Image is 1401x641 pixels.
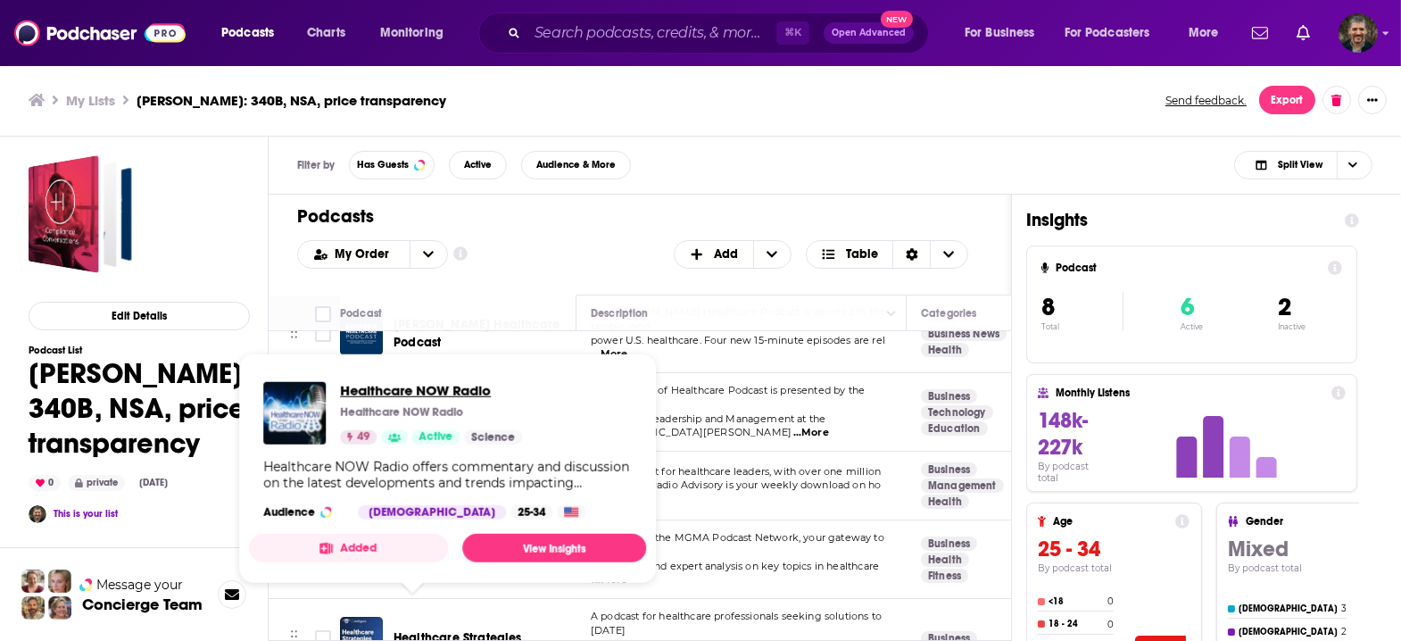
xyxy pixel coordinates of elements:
span: The [PERSON_NAME] Healthcare Podcast is devoted to the people who [591,305,886,332]
button: + Add [674,240,792,269]
button: Choose View [1234,151,1372,179]
button: open menu [410,241,447,268]
img: Jules Profile [48,570,71,593]
span: Charts [307,21,345,46]
span: Monitoring [380,21,444,46]
h3: Concierge Team [82,595,203,613]
button: open menu [1053,19,1176,47]
a: Business [921,537,977,551]
div: 25-34 [510,505,552,520]
a: Fitness [921,569,968,583]
button: Active [449,151,507,179]
button: open menu [952,19,1057,47]
span: 2 [1278,292,1291,322]
h1: Podcasts [297,205,968,228]
a: Healthcare NOW Radio [340,382,522,399]
div: private [68,475,125,491]
span: discussions and expert analysis on key topics in healthcare [591,560,879,572]
span: Add [715,248,739,261]
a: Health [921,343,969,357]
h1: [PERSON_NAME]: 340B, NSA, price transparency [29,356,250,461]
span: Jeff Davis: 340B, NSA, price transparency [29,155,146,273]
button: open menu [368,19,467,47]
span: Split View [1278,160,1322,170]
span: Logged in as vincegalloro [1339,13,1378,53]
a: Education [921,421,988,436]
a: Charts [295,19,356,47]
button: Move [288,320,300,347]
span: Message your [96,576,183,594]
div: [DATE] [132,476,175,490]
span: Open Advanced [832,29,906,37]
p: Inactive [1278,322,1306,331]
span: 49 [357,429,369,446]
a: Business News [921,327,1007,341]
button: Choose View [806,240,969,269]
a: Technology [921,405,993,420]
h4: <18 [1049,596,1104,607]
h4: 2 [1341,626,1347,637]
div: [DEMOGRAPHIC_DATA] [358,505,506,520]
input: Search podcasts, credits, & more... [527,19,776,47]
button: Added [249,534,448,562]
span: ⌘ K [776,21,809,45]
span: Active [419,429,453,446]
button: Export [1259,86,1315,114]
a: [PERSON_NAME] Healthcare Podcast [394,316,570,352]
div: Sort Direction [892,241,930,268]
h2: Choose List sort [297,240,448,269]
h4: 0 [1107,595,1114,607]
a: Science [464,430,522,445]
span: 148k-227k [1038,407,1088,461]
span: New [881,11,913,28]
span: More [1189,21,1219,46]
span: Table [846,248,878,261]
a: Health [921,495,969,509]
img: Healthcare NOW Radio [263,382,326,445]
div: Search podcasts, credits, & more... [495,12,946,54]
span: downloads, Radio Advisory is your weekly download on ho [591,479,881,491]
h4: Podcast [1056,262,1321,274]
p: Healthcare NOW Radio [340,405,463,420]
a: Health [921,553,969,567]
a: Management [921,479,1004,493]
span: A top podcast for healthcare leaders, with over one million [591,465,881,478]
span: For Podcasters [1065,21,1150,46]
span: 6 [1181,292,1194,322]
a: View Insights [462,534,646,562]
h4: 3 [1341,603,1347,614]
a: 49 [340,430,377,445]
p: Active [1181,322,1203,331]
a: Podchaser - Follow, Share and Rate Podcasts [14,16,186,50]
div: Healthcare NOW Radio offers commentary and discussion on the latest developments and trends impac... [263,459,632,491]
h1: Insights [1026,209,1331,231]
p: Total [1041,322,1123,331]
span: ...More [793,426,829,440]
span: Healthcare Leadership and Management at the [GEOGRAPHIC_DATA][PERSON_NAME] [591,412,825,439]
img: Vince Galloro [29,505,46,523]
button: Has Guests [349,151,435,179]
button: Show profile menu [1339,13,1378,53]
h4: By podcast total [1038,562,1190,574]
a: Business [921,389,977,404]
button: Show More Button [1358,86,1387,114]
span: 8 [1041,292,1055,322]
img: Becker’s Healthcare Podcast [340,312,383,355]
h4: 18 - 24 [1049,619,1104,629]
h4: 0 [1107,619,1114,630]
h3: [PERSON_NAME]: 340B, NSA, price transparency [137,92,446,109]
a: Show additional information [453,246,468,262]
button: open menu [1176,19,1241,47]
span: Has Guests [357,160,409,170]
h4: [DEMOGRAPHIC_DATA] [1239,604,1338,614]
a: My Lists [66,92,115,109]
h4: By podcast total [1038,461,1111,484]
h3: Audience [263,505,344,520]
button: Column Actions [881,304,902,325]
img: Barbara Profile [48,596,71,620]
a: Show notifications dropdown [1245,18,1275,48]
